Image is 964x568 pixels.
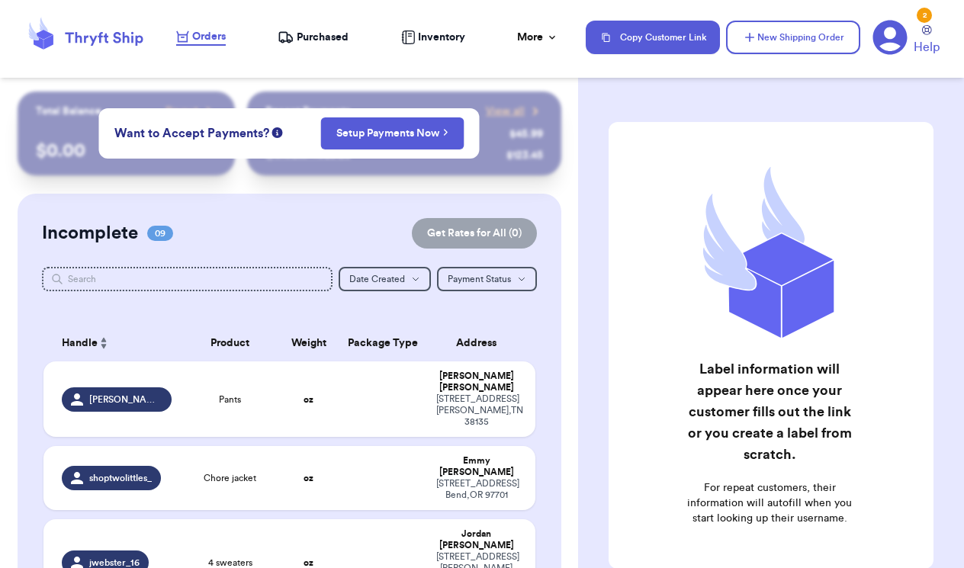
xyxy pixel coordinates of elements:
[204,472,256,484] span: Chore jacket
[517,30,558,45] div: More
[436,455,517,478] div: Emmy [PERSON_NAME]
[147,226,173,241] span: 09
[36,104,101,119] p: Total Balance
[486,104,525,119] span: View all
[680,480,859,526] p: For repeat customers, their information will autofill when you start looking up their username.
[436,371,517,393] div: [PERSON_NAME] [PERSON_NAME]
[278,30,349,45] a: Purchased
[436,528,517,551] div: Jordan [PERSON_NAME]
[297,30,349,45] span: Purchased
[339,325,427,361] th: Package Type
[98,334,110,352] button: Sort ascending
[418,30,465,45] span: Inventory
[586,21,720,54] button: Copy Customer Link
[89,393,163,406] span: [PERSON_NAME].[PERSON_NAME].[PERSON_NAME]
[427,325,535,361] th: Address
[165,104,198,119] span: Payout
[114,124,269,143] span: Want to Accept Payments?
[917,8,932,23] div: 2
[401,30,465,45] a: Inventory
[412,218,537,249] button: Get Rates for All (0)
[436,393,517,428] div: [STREET_ADDRESS] [PERSON_NAME] , TN 38135
[36,139,217,163] p: $ 0.00
[680,358,859,465] h2: Label information will appear here once your customer fills out the link or you create a label fr...
[42,221,138,245] h2: Incomplete
[320,117,464,149] button: Setup Payments Now
[192,29,226,44] span: Orders
[349,274,405,284] span: Date Created
[165,104,217,119] a: Payout
[89,472,152,484] span: shoptwolittles_
[181,325,279,361] th: Product
[304,395,313,404] strong: oz
[62,335,98,351] span: Handle
[436,478,517,501] div: [STREET_ADDRESS] Bend , OR 97701
[506,148,543,163] div: $ 123.45
[42,267,333,291] input: Search
[219,393,241,406] span: Pants
[176,29,226,46] a: Orders
[265,104,350,119] p: Recent Payments
[509,127,543,142] div: $ 45.99
[339,267,431,291] button: Date Created
[914,25,940,56] a: Help
[304,558,313,567] strong: oz
[726,21,860,54] button: New Shipping Order
[279,325,338,361] th: Weight
[336,126,448,141] a: Setup Payments Now
[914,38,940,56] span: Help
[872,20,908,55] a: 2
[437,267,537,291] button: Payment Status
[448,274,511,284] span: Payment Status
[304,473,313,483] strong: oz
[486,104,543,119] a: View all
